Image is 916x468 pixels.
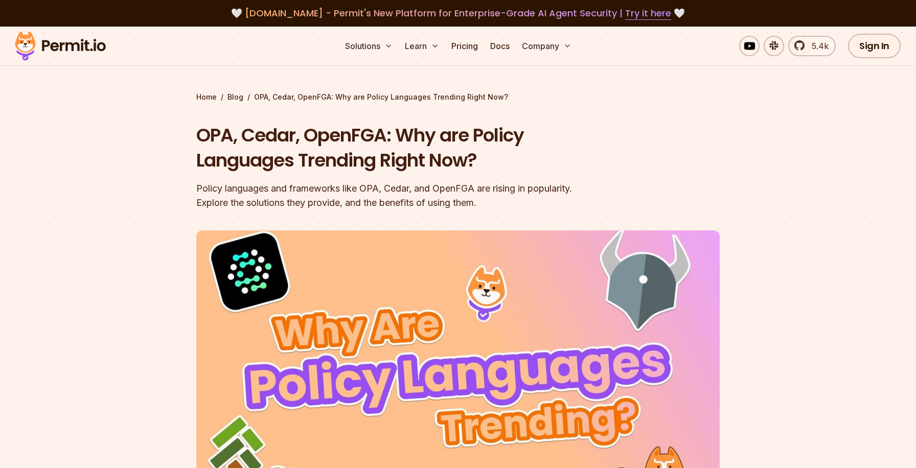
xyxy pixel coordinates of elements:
a: Docs [486,36,514,56]
button: Learn [401,36,443,56]
button: Company [518,36,576,56]
a: Try it here [625,7,671,20]
a: Pricing [447,36,482,56]
span: [DOMAIN_NAME] - Permit's New Platform for Enterprise-Grade AI Agent Security | [245,7,671,19]
div: Policy languages and frameworks like OPA, Cedar, and OpenFGA are rising in popularity. Explore th... [196,181,589,210]
a: Sign In [848,34,901,58]
div: / / [196,92,720,102]
span: 5.4k [806,40,829,52]
a: 5.4k [788,36,836,56]
a: Blog [227,92,243,102]
button: Solutions [341,36,397,56]
img: Permit logo [10,29,110,63]
div: 🤍 🤍 [25,6,891,20]
a: Home [196,92,217,102]
h1: OPA, Cedar, OpenFGA: Why are Policy Languages Trending Right Now? [196,123,589,173]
